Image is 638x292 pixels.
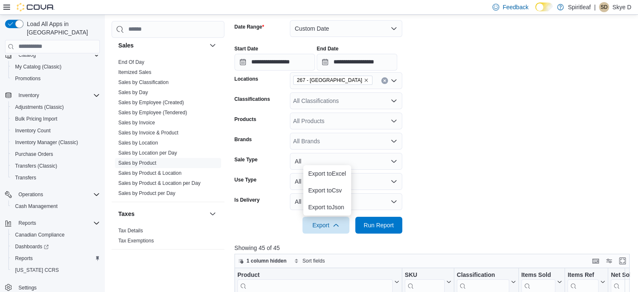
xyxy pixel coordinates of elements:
span: Dark Mode [535,11,536,12]
button: Inventory [2,89,103,101]
span: Washington CCRS [12,265,100,275]
span: Transfers (Classic) [12,161,100,171]
a: Dashboards [8,241,103,253]
span: Export to Json [308,204,346,210]
a: Reports [12,253,36,263]
span: [US_STATE] CCRS [15,267,59,274]
button: Operations [2,189,103,200]
input: Dark Mode [535,3,553,11]
button: Transfers [8,172,103,184]
input: Press the down key to open a popover containing a calendar. [317,54,397,71]
button: Transfers (Classic) [8,160,103,172]
span: Export to Excel [308,170,346,177]
span: Catalog [15,50,100,60]
span: Inventory [18,92,39,99]
span: Reports [18,220,36,226]
span: Cash Management [15,203,57,210]
span: Dashboards [15,243,49,250]
span: 1 column hidden [247,258,286,264]
label: Start Date [234,45,258,52]
span: My Catalog (Classic) [12,62,100,72]
span: Purchase Orders [12,149,100,159]
div: Items Sold [521,271,555,279]
label: End Date [317,45,339,52]
button: Canadian Compliance [8,229,103,241]
h3: Taxes [118,210,135,218]
span: Promotions [15,75,41,82]
span: Settings [18,284,36,291]
span: Inventory Manager (Classic) [15,139,78,146]
span: Export [307,217,344,234]
a: Sales by Classification [118,79,169,85]
label: Classifications [234,96,270,103]
button: Adjustments (Classic) [8,101,103,113]
a: Sales by Location per Day [118,150,177,156]
label: Locations [234,76,258,82]
button: Reports [8,253,103,264]
button: Sort fields [291,256,328,266]
span: SD [601,2,608,12]
span: Itemized Sales [118,69,151,76]
button: Taxes [208,209,218,219]
a: Transfers (Classic) [12,161,60,171]
span: End Of Day [118,59,144,66]
button: Run Report [355,217,402,234]
span: Bulk Pricing Import [15,116,57,122]
label: Products [234,116,256,123]
span: Feedback [503,3,528,11]
span: Inventory [15,90,100,100]
a: Sales by Invoice [118,120,155,126]
span: 267 - [GEOGRAPHIC_DATA] [297,76,362,84]
a: Tax Details [118,228,143,234]
button: Clear input [381,77,388,84]
a: Dashboards [12,242,52,252]
a: Canadian Compliance [12,230,68,240]
span: Sales by Location per Day [118,150,177,156]
span: Sales by Invoice [118,119,155,126]
span: Sales by Product per Day [118,190,175,197]
a: Sales by Product & Location per Day [118,180,201,186]
button: Taxes [118,210,206,218]
button: Open list of options [391,77,397,84]
div: Classification [457,271,509,279]
button: Promotions [8,73,103,84]
span: Sort fields [302,258,325,264]
button: Remove 267 - Cold Lake from selection in this group [364,78,369,83]
div: Skye D [599,2,609,12]
span: Sales by Employee (Created) [118,99,184,106]
span: Promotions [12,74,100,84]
button: My Catalog (Classic) [8,61,103,73]
p: | [594,2,596,12]
div: Sales [112,57,224,202]
button: Sales [118,41,206,50]
button: Export toExcel [303,165,351,182]
p: Showing 45 of 45 [234,244,634,252]
label: Sale Type [234,156,258,163]
input: Press the down key to open a popover containing a calendar. [234,54,315,71]
label: Brands [234,136,252,143]
span: Adjustments (Classic) [12,102,100,112]
a: Cash Management [12,201,61,211]
div: Items Ref [568,271,599,279]
a: Sales by Product [118,160,156,166]
span: Inventory Count [15,127,51,134]
span: Canadian Compliance [12,230,100,240]
button: 1 column hidden [235,256,290,266]
button: Reports [2,217,103,229]
button: Sales [208,40,218,50]
span: Sales by Employee (Tendered) [118,109,187,116]
div: Taxes [112,226,224,249]
div: SKU [405,271,445,279]
span: Cash Management [12,201,100,211]
a: Bulk Pricing Import [12,114,61,124]
button: Purchase Orders [8,148,103,160]
button: Open list of options [391,97,397,104]
span: Run Report [364,221,394,229]
button: Custom Date [290,20,402,37]
span: 267 - Cold Lake [293,76,372,85]
a: Inventory Manager (Classic) [12,137,81,147]
span: Operations [15,189,100,200]
span: Sales by Classification [118,79,169,86]
a: Sales by Employee (Created) [118,100,184,105]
